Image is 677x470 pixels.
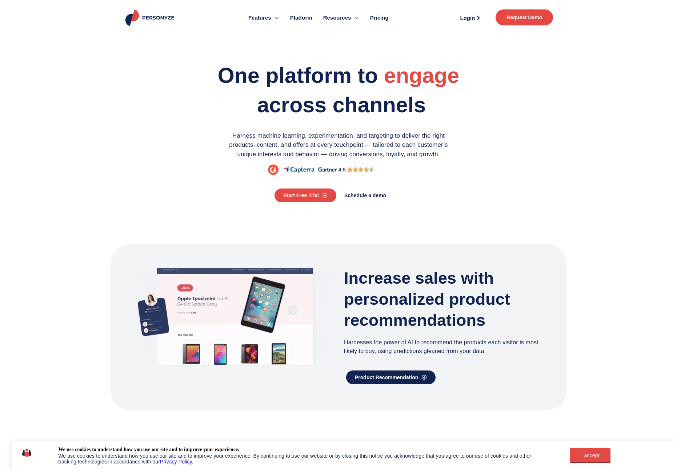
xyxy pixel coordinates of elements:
[58,453,550,465] div: We use cookies to understand how you use our site and to improve your experience. By continuing t...
[358,166,364,174] i: 
[570,448,610,463] button: I accept
[220,131,457,159] p: Harness machine learning, experimentation, and targeting to deliver the right products, content, ...
[496,9,553,25] a: Request Demo
[347,166,375,174] div: 4.5/5
[275,189,336,202] a: Start Free Trial
[160,459,192,465] a: Privacy Policy
[353,166,358,174] i: 
[364,166,369,174] i: 
[338,166,346,174] div: 4.5
[243,4,285,32] a: Features
[355,375,418,380] span: Product Recommendation
[347,166,353,174] i: 
[344,268,540,331] h3: Increase sales with personalized product recommendations
[365,4,394,32] a: Pricing
[370,14,389,22] span: Pricing
[574,453,606,458] div: I accept
[248,14,271,22] span: Features
[344,338,540,356] p: Harnesses the power of AI to recommend the products each visitor is most likely to buy, using pre...
[506,15,542,20] span: Request Demo
[257,93,426,117] span: across channels
[344,193,386,198] span: Schedule a demo
[369,166,374,174] i: 
[285,4,318,32] a: Platform
[323,14,351,22] span: Resources
[22,446,31,459] img: icon
[58,446,239,453] div: We use cookies to understand how you use our site and to improve your experience.
[283,193,319,198] span: Start Free Trial
[218,64,378,88] span: One platform to
[460,15,475,21] span: Login
[318,4,365,32] a: Resources
[290,14,312,22] span: Platform
[124,9,177,26] img: Personyze logo
[452,12,488,23] a: Login
[346,370,436,384] a: Product Recommendation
